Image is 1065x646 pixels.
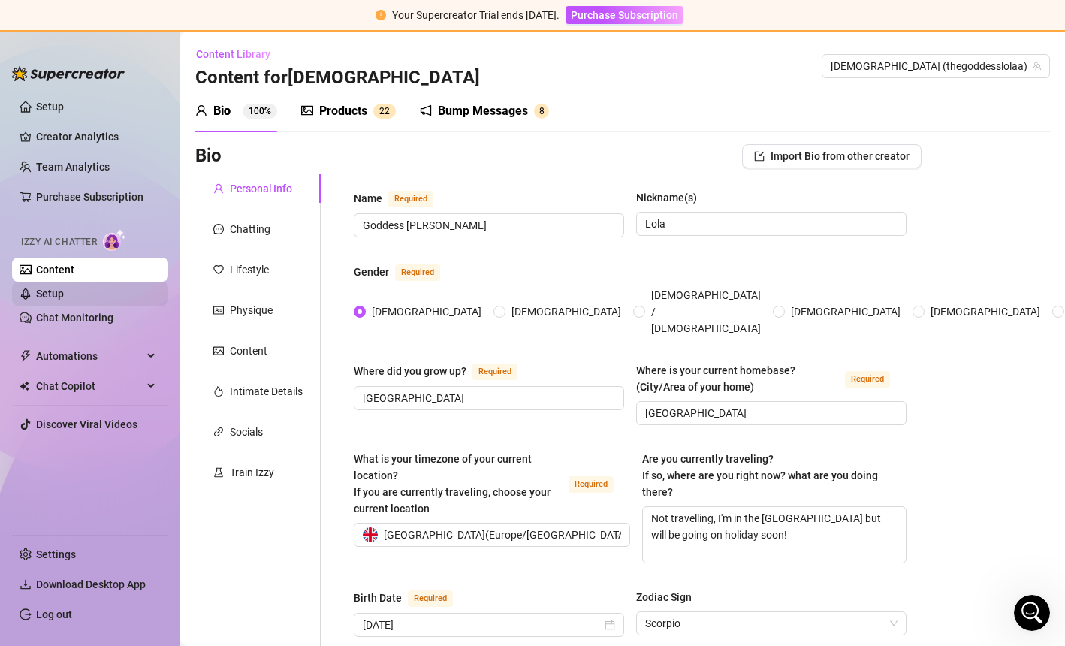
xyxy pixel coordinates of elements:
div: Content [230,343,267,359]
div: joined the conversation [89,86,231,100]
span: experiment [213,467,224,478]
div: Close [264,6,291,33]
span: fire [213,386,224,397]
span: 2 [379,106,385,116]
div: Hey! I’m glad to hear you’re happy with the bio and excited to start using [PERSON_NAME]! 😊[PERSO... [12,118,246,350]
button: Purchase Subscription [566,6,683,24]
button: Gif picker [47,491,59,503]
div: Bio [213,102,231,120]
div: Products [319,102,367,120]
span: [DEMOGRAPHIC_DATA] [366,303,487,320]
a: Discover Viral Videos [36,418,137,430]
a: Content [36,264,74,276]
span: picture [301,104,313,116]
a: Creator Analytics [36,125,156,149]
span: Required [408,590,453,607]
label: Where did you grow up? [354,362,534,380]
span: Izzy AI Chatter [21,235,97,249]
span: Content Library [196,48,270,60]
h3: Content for [DEMOGRAPHIC_DATA] [195,66,480,90]
span: Required [472,364,517,380]
div: Giselle says… [12,83,288,118]
span: notification [420,104,432,116]
span: Purchase Subscription [571,9,678,21]
sup: 22 [373,104,396,119]
div: Name [354,190,382,207]
span: What is your timezone of your current location? If you are currently traveling, choose your curre... [354,453,551,515]
label: Gender [354,263,457,281]
input: Name [363,217,612,234]
span: [DEMOGRAPHIC_DATA] [925,303,1046,320]
div: thankyou! it's sorted now[EMAIL_ADDRESS][DOMAIN_NAME]I was just wondering where you can find refe... [54,377,288,484]
span: Chat Copilot [36,374,143,398]
div: abbi says… [12,377,288,485]
label: Zodiac Sign [636,589,702,605]
span: [GEOGRAPHIC_DATA] ( Europe/[GEOGRAPHIC_DATA] ) [384,524,632,546]
a: Purchase Subscription [566,9,683,21]
sup: 100% [243,104,277,119]
div: Looking forward to getting you all set up! [24,311,234,340]
span: Automations [36,344,143,368]
span: team [1033,62,1042,71]
button: Emoji picker [23,492,35,504]
input: Nickname(s) [645,216,895,232]
div: Lifestyle [230,261,269,278]
div: Where did you grow up? [354,363,466,379]
div: If you’ve already signed up, could you please share the email you used? That’ll help me locate yo... [24,245,234,303]
span: Import Bio from other creator [771,150,910,162]
span: download [20,578,32,590]
div: Bump Messages [438,102,528,120]
div: Hey! I’m glad to hear you’re happy with the bio and excited to start using [PERSON_NAME]! 😊 [24,127,234,171]
img: AI Chatter [103,229,126,251]
span: Your Supercreator Trial ends [DATE]. [392,9,560,21]
span: Required [845,371,890,388]
button: Start recording [95,491,107,503]
div: Intimate Details [230,383,303,400]
div: Socials [230,424,263,440]
button: Import Bio from other creator [742,144,922,168]
div: Birth Date [354,590,402,606]
span: 2 [385,106,390,116]
div: Train Izzy [230,464,274,481]
p: Active 6h ago [73,19,140,34]
img: Profile image for Giselle [70,86,85,101]
span: user [213,183,224,194]
span: heart [213,264,224,275]
a: Purchase Subscription [36,191,143,203]
span: user [195,104,207,116]
img: Chat Copilot [20,381,29,391]
sup: 8 [534,104,549,119]
div: Giselle • 14h ago [24,353,103,362]
iframe: Intercom live chat [1014,595,1050,631]
button: go back [10,6,38,35]
div: [PERSON_NAME] is now available for everyone, and I’d love to assist you further — but I wasn’t ab... [24,179,234,237]
span: Required [388,191,433,207]
div: [DATE] [12,63,288,83]
a: Team Analytics [36,161,110,173]
img: gb [363,527,378,542]
span: exclamation-circle [376,10,386,20]
div: Physique [230,302,273,318]
div: Nickname(s) [636,189,697,206]
label: Name [354,189,450,207]
button: Send a message… [258,486,282,510]
div: Where is your current homebase? (City/Area of your home) [636,362,839,395]
img: logo-BBDzfeDw.svg [12,66,125,81]
div: Chatting [230,221,270,237]
div: Personal Info [230,180,292,197]
span: Required [569,476,614,493]
a: Settings [36,548,76,560]
h3: Bio [195,144,222,168]
a: Log out [36,608,72,620]
span: Scorpio [645,612,898,635]
a: Setup [36,101,64,113]
span: Are you currently traveling? If so, where are you right now? what are you doing there? [642,453,878,498]
a: Setup [36,288,64,300]
span: message [213,224,224,234]
a: [EMAIL_ADDRESS][DOMAIN_NAME] [88,401,272,413]
span: link [213,427,224,437]
span: 8 [539,106,545,116]
span: Goddess (thegoddesslolaa) [831,55,1041,77]
b: Giselle [89,88,124,98]
h1: Giselle [73,8,113,19]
